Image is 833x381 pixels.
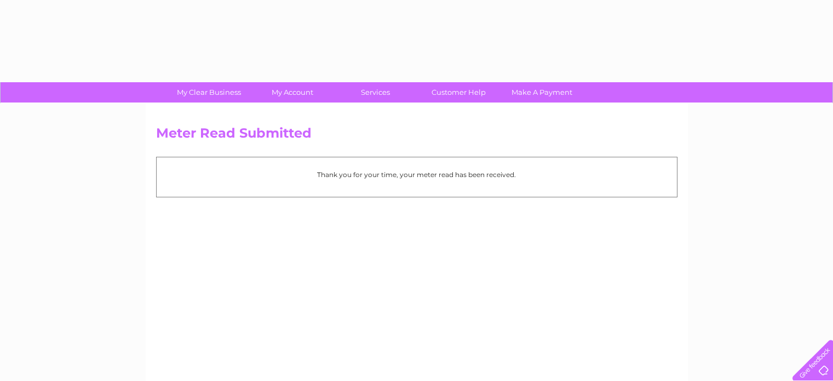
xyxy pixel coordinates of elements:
[247,82,337,103] a: My Account
[497,82,587,103] a: Make A Payment
[330,82,421,103] a: Services
[413,82,504,103] a: Customer Help
[162,169,671,180] p: Thank you for your time, your meter read has been received.
[156,126,677,146] h2: Meter Read Submitted
[164,82,254,103] a: My Clear Business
